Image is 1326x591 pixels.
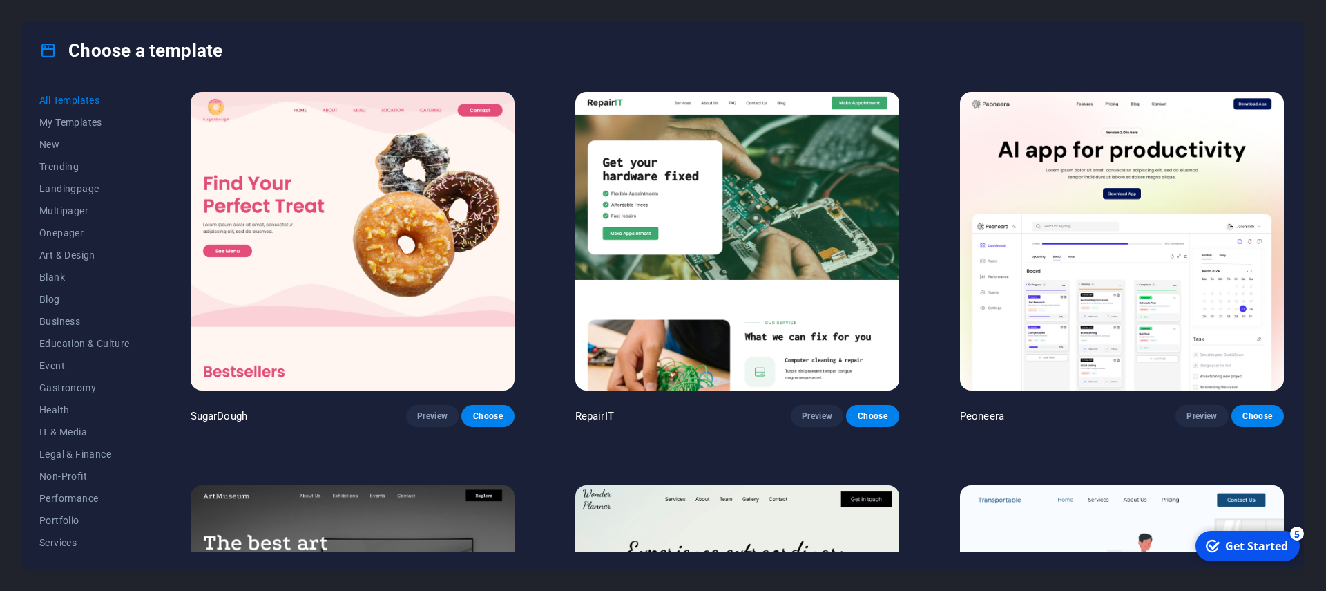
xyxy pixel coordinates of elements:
[39,310,130,332] button: Business
[406,405,459,427] button: Preview
[39,399,130,421] button: Health
[791,405,843,427] button: Preview
[39,515,130,526] span: Portfolio
[39,360,130,371] span: Event
[37,13,100,28] div: Get Started
[39,272,130,283] span: Blank
[1242,411,1273,422] span: Choose
[857,411,887,422] span: Choose
[39,244,130,266] button: Art & Design
[39,183,130,194] span: Landingpage
[191,409,247,423] p: SugarDough
[39,200,130,222] button: Multipager
[39,449,130,460] span: Legal & Finance
[39,421,130,443] button: IT & Media
[39,404,130,415] span: Health
[39,471,130,482] span: Non-Profit
[39,382,130,393] span: Gastronomy
[472,411,503,422] span: Choose
[39,250,130,261] span: Art & Design
[39,487,130,509] button: Performance
[39,156,130,178] button: Trending
[575,409,614,423] p: RepairIT
[39,117,130,128] span: My Templates
[846,405,899,427] button: Choose
[39,178,130,200] button: Landingpage
[39,139,130,150] span: New
[802,411,832,422] span: Preview
[39,111,130,133] button: My Templates
[39,426,130,438] span: IT & Media
[39,338,130,349] span: Education & Culture
[1231,405,1284,427] button: Choose
[39,465,130,487] button: Non-Profit
[39,443,130,465] button: Legal & Finance
[39,355,130,377] button: Event
[39,294,130,305] span: Blog
[191,92,515,391] img: SugarDough
[575,92,899,391] img: RepairIT
[39,227,130,238] span: Onepager
[39,89,130,111] button: All Templates
[39,95,130,106] span: All Templates
[8,6,112,36] div: Get Started 5 items remaining, 0% complete
[39,316,130,327] span: Business
[39,205,130,216] span: Multipager
[39,222,130,244] button: Onepager
[39,288,130,310] button: Blog
[461,405,514,427] button: Choose
[39,509,130,532] button: Portfolio
[960,92,1284,391] img: Peoneera
[39,377,130,399] button: Gastronomy
[39,493,130,504] span: Performance
[39,537,130,548] span: Services
[39,532,130,554] button: Services
[39,266,130,288] button: Blank
[39,133,130,156] button: New
[1186,411,1217,422] span: Preview
[102,1,116,15] div: 5
[39,332,130,355] button: Education & Culture
[960,409,1004,423] p: Peoneera
[39,39,222,62] h4: Choose a template
[417,411,448,422] span: Preview
[1175,405,1228,427] button: Preview
[39,161,130,172] span: Trending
